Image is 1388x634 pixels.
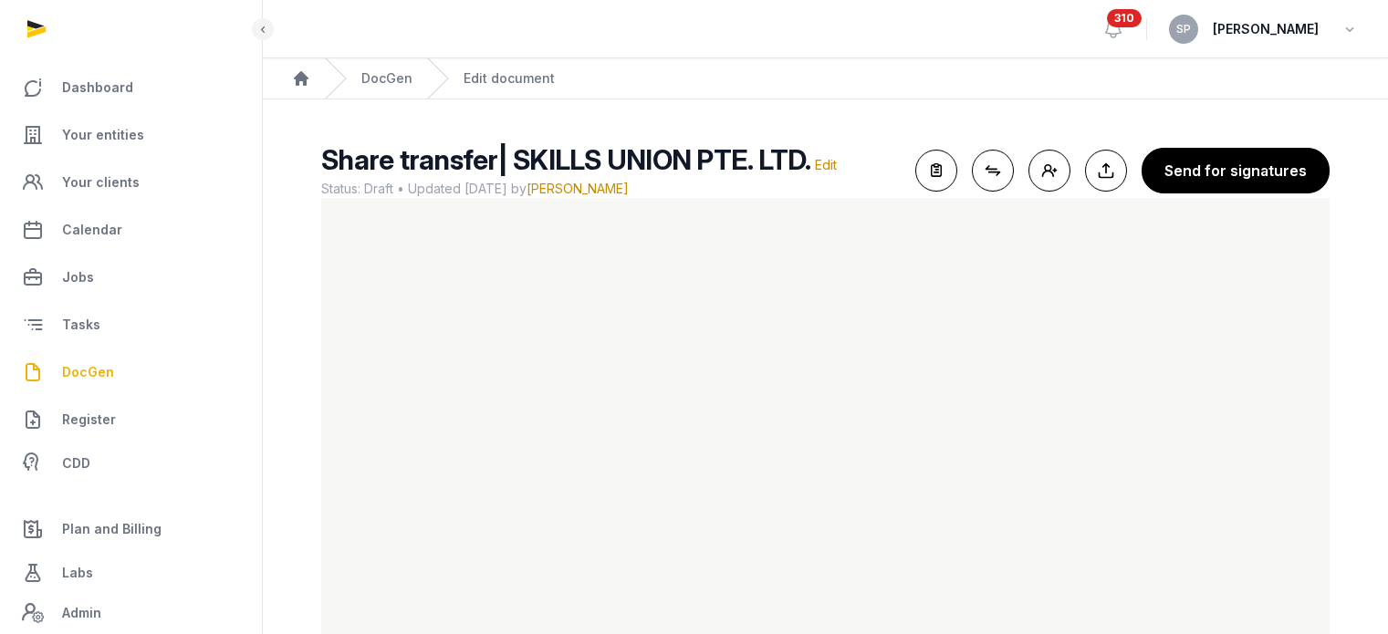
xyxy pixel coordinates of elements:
[62,562,93,584] span: Labs
[62,361,114,383] span: DocGen
[62,124,144,146] span: Your entities
[263,58,1388,99] nav: Breadcrumb
[815,157,837,172] span: Edit
[464,69,555,88] div: Edit document
[527,181,629,196] span: [PERSON_NAME]
[1142,148,1330,193] button: Send for signatures
[15,66,247,109] a: Dashboard
[15,350,247,394] a: DocGen
[62,409,116,431] span: Register
[62,77,133,99] span: Dashboard
[15,507,247,551] a: Plan and Billing
[321,143,811,176] span: Share transfer| SKILLS UNION PTE. LTD.
[62,266,94,288] span: Jobs
[62,602,101,624] span: Admin
[15,551,247,595] a: Labs
[15,595,247,631] a: Admin
[361,69,412,88] a: DocGen
[15,255,247,299] a: Jobs
[15,445,247,482] a: CDD
[62,518,162,540] span: Plan and Billing
[15,113,247,157] a: Your entities
[62,171,140,193] span: Your clients
[15,303,247,347] a: Tasks
[15,161,247,204] a: Your clients
[1176,24,1191,35] span: SP
[1169,15,1198,44] button: SP
[15,398,247,442] a: Register
[321,180,901,198] span: Status: Draft • Updated [DATE] by
[62,219,122,241] span: Calendar
[62,314,100,336] span: Tasks
[1213,18,1319,40] span: [PERSON_NAME]
[1107,9,1142,27] span: 310
[62,452,90,474] span: CDD
[15,208,247,252] a: Calendar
